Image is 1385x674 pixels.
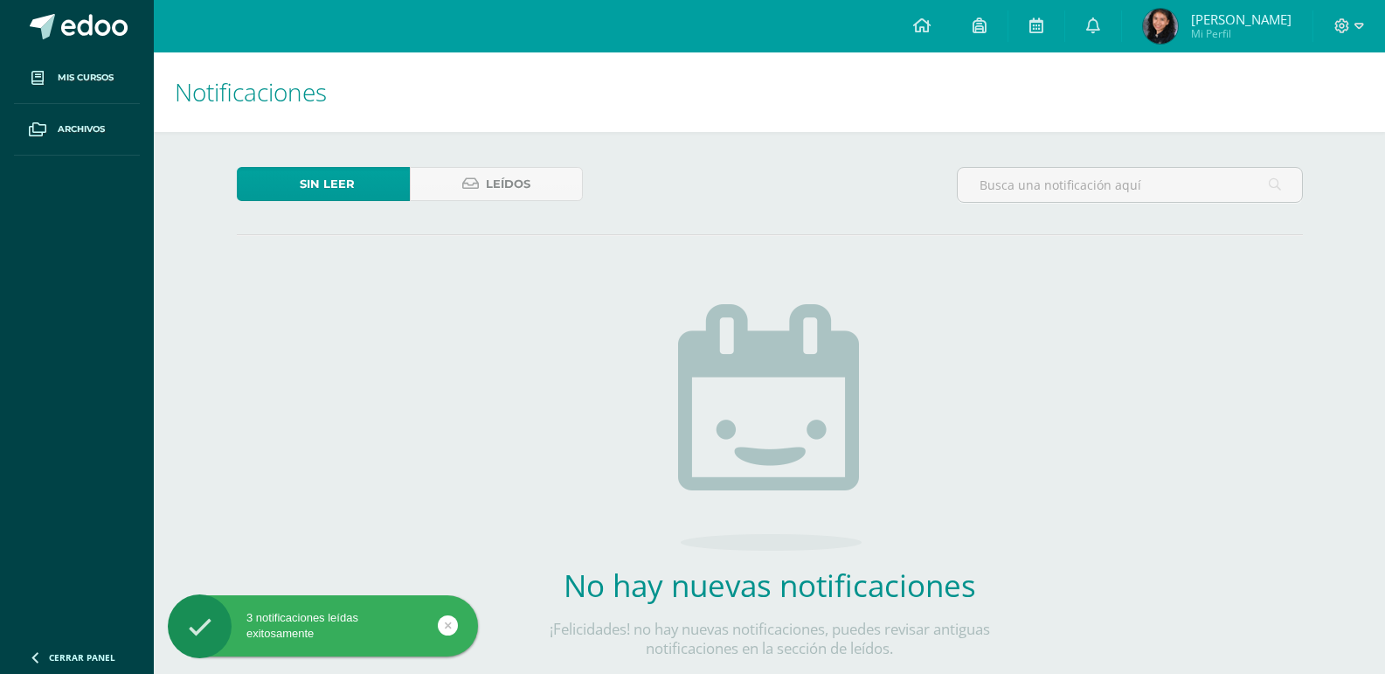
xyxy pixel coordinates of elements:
[175,75,327,108] span: Notificaciones
[1191,26,1292,41] span: Mi Perfil
[1143,9,1178,44] img: a9290640ced8789ee1fa8e8060a00b55.png
[58,122,105,136] span: Archivos
[410,167,583,201] a: Leídos
[512,620,1028,658] p: ¡Felicidades! no hay nuevas notificaciones, puedes revisar antiguas notificaciones en la sección ...
[14,104,140,156] a: Archivos
[1191,10,1292,28] span: [PERSON_NAME]
[678,304,862,551] img: no_activities.png
[14,52,140,104] a: Mis cursos
[58,71,114,85] span: Mis cursos
[958,168,1302,202] input: Busca una notificación aquí
[300,168,355,200] span: Sin leer
[512,565,1028,606] h2: No hay nuevas notificaciones
[486,168,530,200] span: Leídos
[237,167,410,201] a: Sin leer
[168,610,478,642] div: 3 notificaciones leídas exitosamente
[49,651,115,664] span: Cerrar panel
